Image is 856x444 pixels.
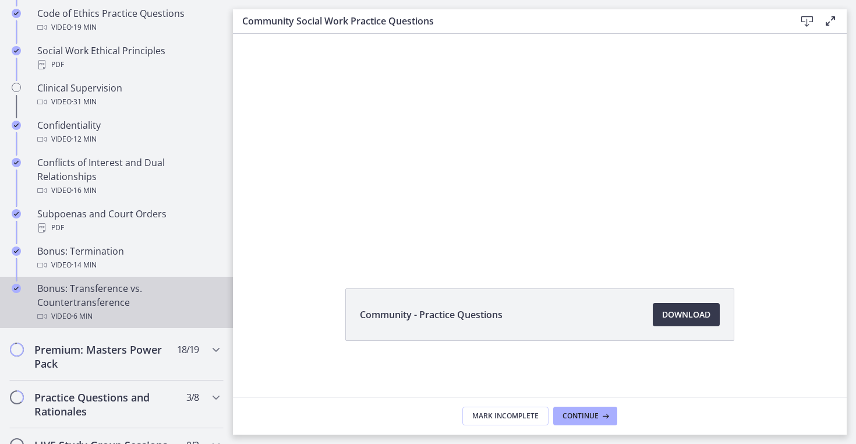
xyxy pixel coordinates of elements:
i: Completed [12,158,21,167]
span: Community - Practice Questions [360,308,503,322]
div: Bonus: Transference vs. Countertransference [37,281,219,323]
h2: Premium: Masters Power Pack [34,343,176,371]
div: Confidentiality [37,118,219,146]
span: 18 / 19 [177,343,199,357]
span: · 31 min [72,95,97,109]
i: Completed [12,9,21,18]
button: Mark Incomplete [462,407,549,425]
span: · 12 min [72,132,97,146]
span: 3 / 8 [186,390,199,404]
i: Completed [12,246,21,256]
div: Video [37,184,219,198]
div: Conflicts of Interest and Dual Relationships [37,156,219,198]
div: Video [37,95,219,109]
i: Completed [12,284,21,293]
span: · 19 min [72,20,97,34]
div: PDF [37,221,219,235]
span: Mark Incomplete [472,411,539,421]
span: Download [662,308,710,322]
div: Video [37,132,219,146]
div: PDF [37,58,219,72]
span: · 14 min [72,258,97,272]
h3: Community Social Work Practice Questions [242,14,777,28]
i: Completed [12,121,21,130]
div: Bonus: Termination [37,244,219,272]
div: Social Work Ethical Principles [37,44,219,72]
div: Clinical Supervision [37,81,219,109]
button: Continue [553,407,617,425]
div: Video [37,258,219,272]
i: Completed [12,209,21,219]
span: Continue [563,411,599,421]
div: Video [37,309,219,323]
a: Download [653,303,720,326]
i: Completed [12,46,21,55]
div: Video [37,20,219,34]
h2: Practice Questions and Rationales [34,390,176,418]
div: Subpoenas and Court Orders [37,207,219,235]
span: · 6 min [72,309,93,323]
div: Code of Ethics Practice Questions [37,6,219,34]
span: · 16 min [72,184,97,198]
